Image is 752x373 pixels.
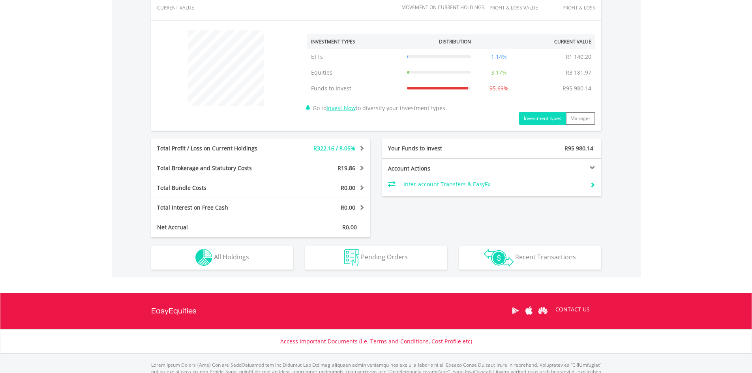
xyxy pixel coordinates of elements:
img: pending_instructions-wht.png [344,249,359,266]
button: Pending Orders [305,246,447,270]
span: Pending Orders [361,253,408,261]
div: Net Accrual [151,223,279,231]
td: R95 980.14 [559,81,595,96]
div: CURRENT VALUE [157,5,216,10]
a: CONTACT US [550,298,595,321]
a: Google Play [508,298,522,323]
a: EasyEquities [151,293,197,329]
td: 95.69% [475,81,523,96]
div: Total Bundle Costs [151,184,279,192]
div: Account Actions [382,165,492,172]
div: Total Profit / Loss on Current Holdings [151,144,279,152]
div: Movement on Current Holdings: [401,5,486,10]
td: Inter-account Transfers & EasyFx [403,178,584,190]
td: ETFs [307,49,403,65]
th: Current Value [523,34,595,49]
td: Equities [307,65,403,81]
a: Invest Now [326,104,356,112]
div: Profit & Loss Value [489,5,548,10]
td: 1.14% [475,49,523,65]
div: Total Brokerage and Statutory Costs [151,164,279,172]
div: Go to to diversify your investment types. [301,26,601,125]
td: R3 181.97 [562,65,595,81]
a: Apple [522,298,536,323]
span: R0.00 [342,223,357,231]
button: Manager [566,112,595,125]
button: Investment types [519,112,566,125]
span: R0.00 [341,204,355,211]
div: Your Funds to Invest [382,144,492,152]
span: R322.16 / 8.05% [313,144,355,152]
a: Huawei [536,298,550,323]
span: R19.86 [338,164,355,172]
td: Funds to Invest [307,81,403,96]
a: Access Important Documents (i.e. Terms and Conditions, Cost Profile etc) [280,337,472,345]
div: Total Interest on Free Cash [151,204,279,212]
th: Investment Types [307,34,403,49]
span: Recent Transactions [515,253,576,261]
button: All Holdings [151,246,293,270]
td: R1 140.20 [562,49,595,65]
span: R0.00 [341,184,355,191]
div: Distribution [439,38,471,45]
img: transactions-zar-wht.png [484,249,514,266]
span: All Holdings [214,253,249,261]
div: Profit & Loss [558,5,595,10]
td: 3.17% [475,65,523,81]
img: holdings-wht.png [195,249,212,266]
span: R95 980.14 [564,144,593,152]
button: Recent Transactions [459,246,601,270]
